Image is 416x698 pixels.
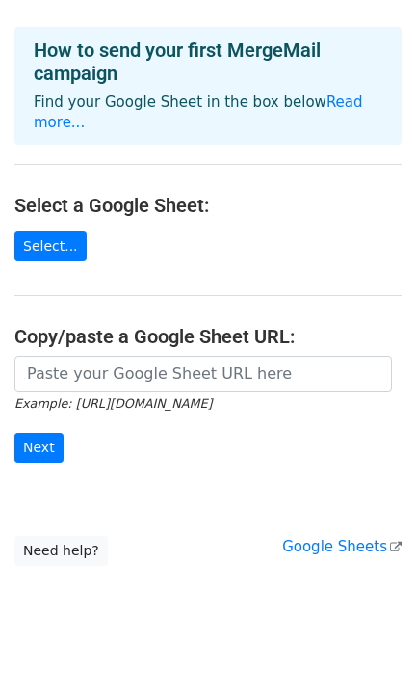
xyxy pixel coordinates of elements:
iframe: Chat Widget [320,605,416,698]
h4: How to send your first MergeMail campaign [34,39,382,85]
input: Next [14,433,64,463]
h4: Copy/paste a Google Sheet URL: [14,325,402,348]
small: Example: [URL][DOMAIN_NAME] [14,396,212,411]
a: Need help? [14,536,108,566]
a: Select... [14,231,87,261]
a: Read more... [34,94,363,131]
p: Find your Google Sheet in the box below [34,93,382,133]
input: Paste your Google Sheet URL here [14,356,392,392]
h4: Select a Google Sheet: [14,194,402,217]
a: Google Sheets [282,538,402,555]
